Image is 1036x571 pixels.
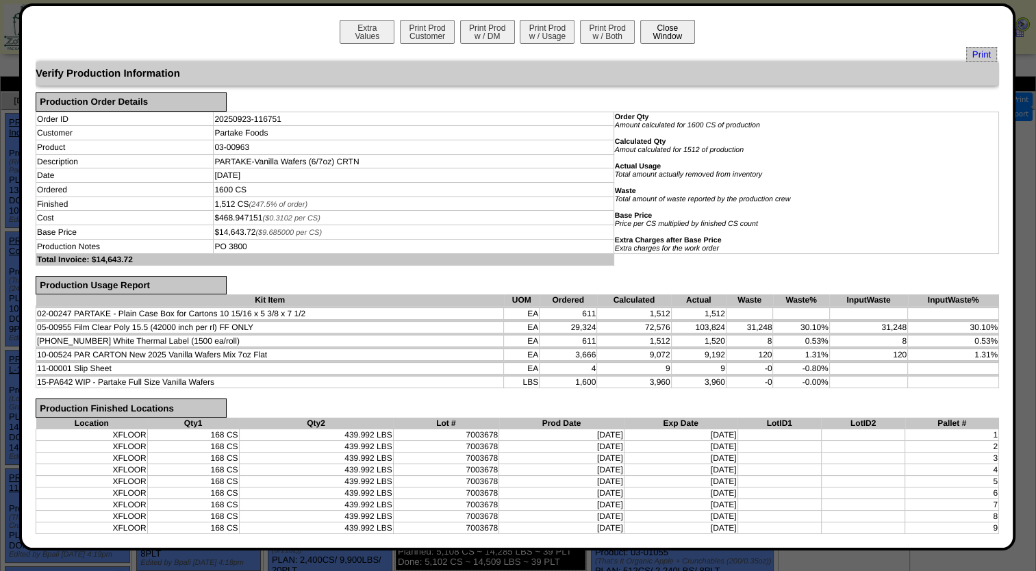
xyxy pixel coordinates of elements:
td: 0.53% [773,335,829,347]
td: XFLOOR [36,464,148,475]
td: EA [504,308,540,320]
td: 31,248 [726,322,773,333]
td: 20250923-116751 [214,112,614,126]
td: XFLOOR [36,487,148,498]
td: Finished [36,196,214,211]
td: 11-00001 Slip Sheet [36,363,504,375]
td: 3,666 [540,349,597,361]
td: 1,512 [597,335,671,347]
td: Total Invoice: $14,643.72 [36,253,614,265]
td: 1600 CS [214,183,614,197]
td: $14,643.72 [214,225,614,240]
td: 7003678 [393,522,499,533]
td: [DATE] [499,498,624,510]
td: [DATE] [624,440,737,452]
td: [DATE] [499,464,624,475]
td: 7003678 [393,440,499,452]
td: [PHONE_NUMBER] White Thermal Label (1500 ea/roll) [36,335,504,347]
td: 8 [905,510,999,522]
span: (247.5% of order) [249,201,307,209]
b: Waste [615,187,636,195]
td: 168 CS [147,498,239,510]
th: Kit Item [36,294,504,306]
th: UOM [504,294,540,306]
td: Description [36,154,214,168]
td: LBS [504,377,540,388]
td: 120 [829,349,907,361]
td: 439.992 LBS [239,452,393,464]
td: 7003678 [393,498,499,510]
td: 05-00955 Film Clear Poly 15.5 (42000 inch per rl) FF ONLY [36,322,504,333]
td: Order ID [36,112,214,126]
td: 15-PA642 WIP - Partake Full Size Vanilla Wafers [36,377,504,388]
td: 1.31% [773,349,829,361]
td: 611 [540,308,597,320]
button: Print ProdCustomer [400,20,455,44]
b: Actual Usage [615,162,661,170]
td: 7003678 [393,475,499,487]
td: 30.10% [773,322,829,333]
td: [DATE] [499,452,624,464]
th: Actual [671,294,726,306]
button: CloseWindow [640,20,695,44]
td: 1 [905,429,999,440]
td: [DATE] [214,168,614,183]
td: 439.992 LBS [239,475,393,487]
th: LotID1 [737,418,821,429]
td: 4 [540,363,597,375]
td: 439.992 LBS [239,464,393,475]
td: 1,600 [540,377,597,388]
td: 168 CS [147,464,239,475]
i: Total amount of waste reported by the production crew [615,195,791,203]
th: Pallet # [905,418,999,429]
td: 9 [671,363,726,375]
td: 5 [905,475,999,487]
td: 0.53% [908,335,999,347]
td: 439.992 LBS [239,440,393,452]
i: Amout calculated for 1512 of production [615,146,744,154]
td: XFLOOR [36,522,148,533]
td: Customer [36,126,214,140]
td: 7003678 [393,429,499,440]
td: -0 [726,377,773,388]
td: EA [504,322,540,333]
span: ($0.3102 per CS) [262,214,320,223]
button: Print Prodw / Usage [520,20,574,44]
b: Base Price [615,212,653,220]
td: EA [504,335,540,347]
th: InputWaste [829,294,907,306]
td: [DATE] [624,475,737,487]
td: [DATE] [499,487,624,498]
td: 1.31% [908,349,999,361]
td: [DATE] [499,440,624,452]
td: 8 [726,335,773,347]
td: Cost [36,211,214,225]
td: $468.947151 [214,211,614,225]
td: 168 CS [147,475,239,487]
th: Waste [726,294,773,306]
th: Prod Date [499,418,624,429]
td: 8 [829,335,907,347]
span: ($9.685000 per CS) [255,229,322,237]
td: XFLOOR [36,452,148,464]
th: Qty2 [239,418,393,429]
td: XFLOOR [36,429,148,440]
td: Partake Foods [214,126,614,140]
td: [DATE] [624,498,737,510]
td: 611 [540,335,597,347]
td: Ordered [36,183,214,197]
td: Product [36,140,214,155]
i: Price per CS multiplied by finished CS count [615,220,758,228]
td: 9,192 [671,349,726,361]
td: 168 CS [147,487,239,498]
div: Verify Production Information [36,62,999,86]
td: 168 CS [147,440,239,452]
td: 439.992 LBS [239,498,393,510]
th: Calculated [597,294,671,306]
b: Order Qty [615,113,649,121]
td: 1,512 [671,308,726,320]
th: Ordered [540,294,597,306]
a: CloseWindow [639,31,696,41]
td: -0 [726,363,773,375]
td: 03-00963 [214,140,614,155]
